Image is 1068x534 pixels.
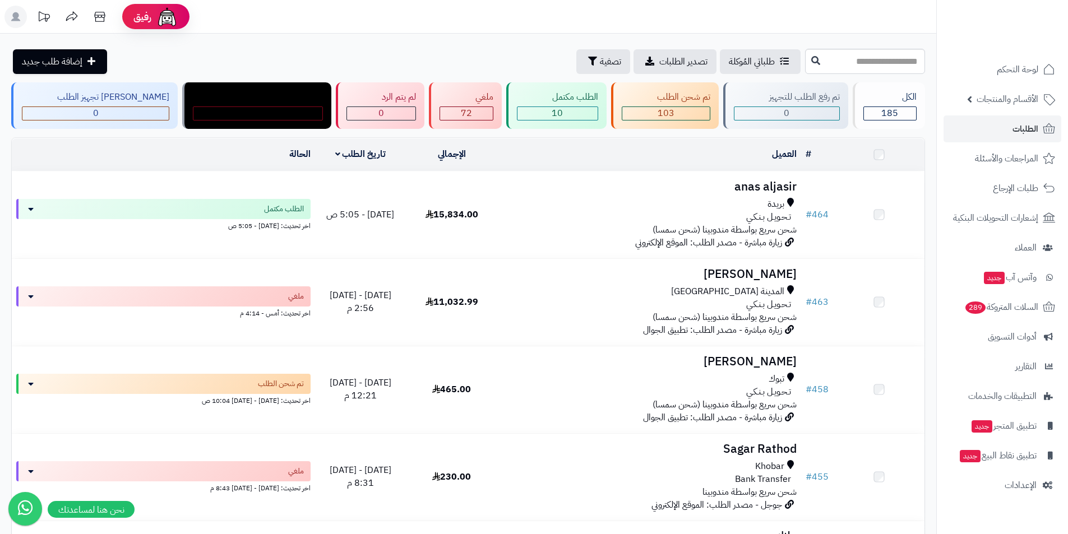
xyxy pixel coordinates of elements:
[772,147,797,161] a: العميل
[440,107,492,120] div: 72
[953,210,1038,226] span: إشعارات التحويلات البنكية
[806,470,812,484] span: #
[944,353,1061,380] a: التقارير
[180,82,334,129] a: مندوب توصيل داخل الرياض 0
[335,147,386,161] a: تاريخ الطلب
[643,323,782,337] span: زيارة مباشرة - مصدر الطلب: تطبيق الجوال
[133,10,151,24] span: رفيق
[997,62,1038,77] span: لوحة التحكم
[729,55,775,68] span: طلباتي المُوكلة
[22,55,82,68] span: إضافة طلب جديد
[944,264,1061,291] a: وآتس آبجديد
[502,268,797,281] h3: [PERSON_NAME]
[622,107,710,120] div: 103
[881,106,898,120] span: 185
[643,411,782,424] span: زيارة مباشرة - مصدر الطلب: تطبيق الجوال
[258,378,304,389] span: تم شحن الطلب
[440,91,493,104] div: ملغي
[658,106,674,120] span: 103
[944,323,1061,350] a: أدوات التسويق
[326,208,394,221] span: [DATE] - 5:05 ص
[746,211,791,224] span: تـحـويـل بـنـكـي
[968,388,1037,404] span: التطبيقات والخدمات
[992,12,1057,35] img: logo-2.png
[432,383,471,396] span: 465.00
[735,473,791,486] span: Bank Transfer
[988,329,1037,345] span: أدوات التسويق
[16,219,311,231] div: اخر تحديث: [DATE] - 5:05 ص
[22,91,169,104] div: [PERSON_NAME] تجهيز الطلب
[944,145,1061,172] a: المراجعات والأسئلة
[609,82,721,129] a: تم شحن الطلب 103
[964,299,1038,315] span: السلات المتروكة
[944,294,1061,321] a: السلات المتروكة289
[30,6,58,31] a: تحديثات المنصة
[944,383,1061,410] a: التطبيقات والخدمات
[9,82,180,129] a: [PERSON_NAME] تجهيز الطلب 0
[944,205,1061,231] a: إشعارات التحويلات البنكية
[432,470,471,484] span: 230.00
[16,481,311,493] div: اخر تحديث: [DATE] - [DATE] 8:43 م
[622,91,710,104] div: تم شحن الطلب
[16,394,311,406] div: اخر تحديث: [DATE] - [DATE] 10:04 ص
[806,208,829,221] a: #464
[502,355,797,368] h3: [PERSON_NAME]
[806,383,812,396] span: #
[517,107,598,120] div: 10
[944,472,1061,499] a: الإعدادات
[944,234,1061,261] a: العملاء
[13,49,107,74] a: إضافة طلب جديد
[944,56,1061,83] a: لوحة التحكم
[806,295,829,309] a: #463
[334,82,427,129] a: لم يتم الرد 0
[806,208,812,221] span: #
[378,106,384,120] span: 0
[651,498,782,512] span: جوجل - مصدر الطلب: الموقع الإلكتروني
[964,301,986,314] span: 289
[734,91,840,104] div: تم رفع الطلب للتجهيز
[746,386,791,398] span: تـحـويـل بـنـكـي
[330,376,391,402] span: [DATE] - [DATE] 12:21 م
[427,82,503,129] a: ملغي 72
[944,442,1061,469] a: تطبيق نقاط البيعجديد
[993,180,1038,196] span: طلبات الإرجاع
[806,295,812,309] span: #
[93,106,99,120] span: 0
[1015,359,1037,374] span: التقارير
[461,106,472,120] span: 72
[944,175,1061,202] a: طلبات الإرجاع
[264,203,304,215] span: الطلب مكتمل
[959,448,1037,463] span: تطبيق نقاط البيع
[438,147,466,161] a: الإجمالي
[746,298,791,311] span: تـحـويـل بـنـكـي
[977,91,1038,107] span: الأقسام والمنتجات
[426,208,478,221] span: 15,834.00
[255,106,261,120] span: 0
[653,223,797,236] span: شحن سريع بواسطة مندوبينا (شحن سمسا)
[671,285,784,298] span: المدينة [GEOGRAPHIC_DATA]
[426,295,478,309] span: 11,032.99
[1015,240,1037,256] span: العملاء
[1012,121,1038,137] span: الطلبات
[944,412,1061,439] a: تطبيق المتجرجديد
[22,107,169,120] div: 0
[960,450,981,462] span: جديد
[502,443,797,456] h3: Sagar Rathod
[769,373,784,386] span: تبوك
[768,198,784,211] span: بريدة
[193,91,323,104] div: مندوب توصيل داخل الرياض
[502,180,797,193] h3: anas aljasir
[806,470,829,484] a: #455
[983,270,1037,285] span: وآتس آب
[289,147,311,161] a: الحالة
[576,49,630,74] button: تصفية
[653,398,797,411] span: شحن سريع بواسطة مندوبينا (شحن سمسا)
[863,91,917,104] div: الكل
[755,460,784,473] span: Khobar
[634,49,716,74] a: تصدير الطلبات
[806,147,811,161] a: #
[347,107,415,120] div: 0
[784,106,789,120] span: 0
[721,82,850,129] a: تم رفع الطلب للتجهيز 0
[504,82,609,129] a: الطلب مكتمل 10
